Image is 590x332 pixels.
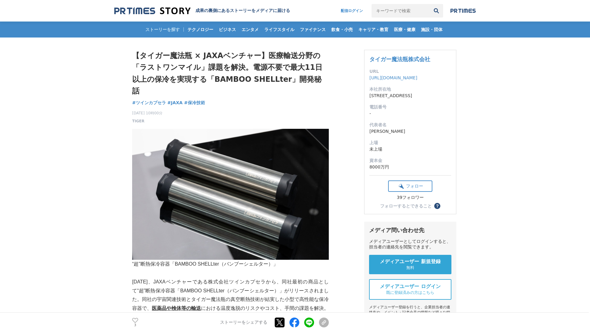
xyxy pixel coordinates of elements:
a: 施設・団体 [419,22,445,38]
div: メディア問い合わせ先 [369,227,451,234]
a: 配信ログイン [335,4,369,18]
a: 医療・健康 [391,22,418,38]
dt: 上場 [369,140,451,146]
span: [DATE] 10時00分 [132,110,163,116]
a: [URL][DOMAIN_NAME] [369,75,417,80]
img: thumbnail_15af6b50-9cf6-11f0-b52d-4f9be2725b46.jpg [132,129,329,260]
dd: 未上場 [369,146,451,152]
span: 施設・団体 [419,27,445,32]
a: メディアユーザー ログイン 既に登録済みの方はこちら [369,279,451,300]
div: メディアユーザー登録を行うと、企業担当者の連絡先や、イベント・記者会見の情報など様々な特記情報を閲覧できます。 ※内容はストーリー・プレスリリースにより異なります。 [369,305,451,331]
span: 飲食・小売 [329,27,355,32]
dt: 資本金 [369,157,451,164]
dt: 電話番号 [369,104,451,110]
a: TIGER [132,118,144,124]
dt: URL [369,68,451,75]
h1: 【タイガー魔法瓶 × JAXAベンチャー】医療輸送分野の「ラストワンマイル」課題を解決。電源不要で最大11日以上の保冷を実現する「BAMBOO SHELLter」開発秘話 [132,50,329,97]
span: エンタメ [239,27,261,32]
span: テクノロジー [185,27,216,32]
a: エンタメ [239,22,261,38]
a: メディアユーザー 新規登録 無料 [369,255,451,274]
div: メディアユーザーとしてログインすると、担当者の連絡先を閲覧できます。 [369,239,451,250]
a: #JAXA [167,100,183,106]
div: 39フォロワー [388,195,432,200]
a: ビジネス [216,22,238,38]
span: ファイナンス [297,27,328,32]
span: ？ [435,204,439,208]
span: 医療・健康 [391,27,418,32]
a: #ツインカプセラ [132,100,166,106]
span: メディアユーザー 新規登録 [380,259,441,265]
button: フォロー [388,180,432,192]
span: キャリア・教育 [356,27,391,32]
a: ライフスタイル [262,22,297,38]
a: #保冷技術 [184,100,205,106]
span: 無料 [406,265,414,271]
span: メディアユーザー ログイン [380,283,441,290]
a: 飲食・小売 [329,22,355,38]
a: キャリア・教育 [356,22,391,38]
input: キーワードで検索 [372,4,430,18]
dt: 本社所在地 [369,86,451,93]
button: 検索 [430,4,443,18]
dd: [PERSON_NAME] [369,128,451,135]
p: ストーリーをシェアする [220,320,267,325]
p: 3 [132,324,138,327]
dd: 8000万円 [369,164,451,170]
span: #JAXA [167,100,183,105]
span: ライフスタイル [262,27,297,32]
h2: 成果の裏側にあるストーリーをメディアに届ける [195,8,290,14]
span: #ツインカプセラ [132,100,166,105]
a: テクノロジー [185,22,216,38]
p: “超”断熱保冷容器「BAMBOO SHELLter（バンブーシェルター）」 [132,260,329,269]
button: ？ [434,203,440,209]
img: prtimes [450,8,476,13]
img: 成果の裏側にあるストーリーをメディアに届ける [114,7,191,15]
dd: - [369,110,451,117]
span: #保冷技術 [184,100,205,105]
dt: 代表者名 [369,122,451,128]
u: 医薬品や検体等の輸送 [152,306,201,311]
a: 成果の裏側にあるストーリーをメディアに届ける 成果の裏側にあるストーリーをメディアに届ける [114,7,290,15]
dd: [STREET_ADDRESS] [369,93,451,99]
a: ファイナンス [297,22,328,38]
div: フォローするとできること [380,204,432,208]
a: タイガー魔法瓶株式会社 [369,56,430,62]
span: ビジネス [216,27,238,32]
span: 既に登録済みの方はこちら [386,290,434,295]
